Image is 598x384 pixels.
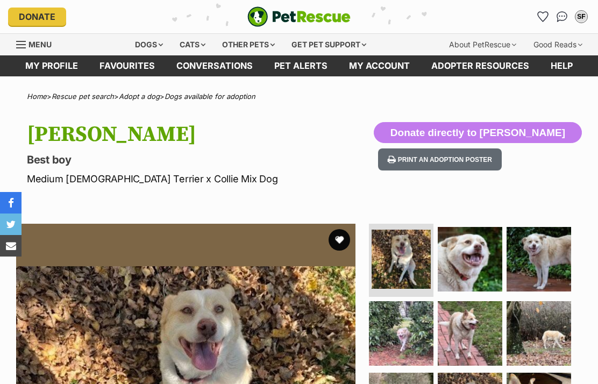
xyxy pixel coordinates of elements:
a: Help [540,55,583,76]
button: Donate directly to [PERSON_NAME] [374,122,582,144]
a: Favourites [89,55,166,76]
p: Medium [DEMOGRAPHIC_DATA] Terrier x Collie Mix Dog [27,172,366,186]
div: Dogs [127,34,170,55]
img: Photo of Mickey Elphinstone [438,301,502,366]
a: My account [338,55,421,76]
span: Menu [29,40,52,49]
a: Adopter resources [421,55,540,76]
a: Adopt a dog [119,92,160,101]
div: Cats [172,34,213,55]
a: Conversations [553,8,571,25]
a: Pet alerts [264,55,338,76]
button: favourite [329,229,350,251]
img: chat-41dd97257d64d25036548639549fe6c8038ab92f7586957e7f3b1b290dea8141.svg [557,11,568,22]
a: Donate [8,8,66,26]
img: logo-e224e6f780fb5917bec1dbf3a21bbac754714ae5b6737aabdf751b685950b380.svg [247,6,351,27]
button: My account [573,8,590,25]
div: SF [576,11,587,22]
div: Other pets [215,34,282,55]
a: Dogs available for adoption [165,92,255,101]
img: Photo of Mickey Elphinstone [438,227,502,291]
p: Best boy [27,152,366,167]
a: Menu [16,34,59,53]
a: Favourites [534,8,551,25]
img: Photo of Mickey Elphinstone [507,301,571,366]
h1: [PERSON_NAME] [27,122,366,147]
a: PetRescue [247,6,351,27]
div: About PetRescue [442,34,524,55]
a: Rescue pet search [52,92,114,101]
img: Photo of Mickey Elphinstone [369,301,433,366]
div: Get pet support [284,34,374,55]
a: My profile [15,55,89,76]
img: Photo of Mickey Elphinstone [372,230,431,289]
a: Home [27,92,47,101]
ul: Account quick links [534,8,590,25]
button: Print an adoption poster [378,148,502,170]
div: Good Reads [526,34,590,55]
img: Photo of Mickey Elphinstone [507,227,571,291]
a: conversations [166,55,264,76]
